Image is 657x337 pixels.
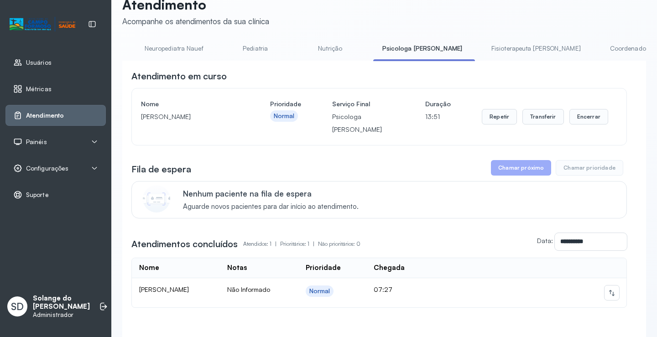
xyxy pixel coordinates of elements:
span: [PERSON_NAME] [139,285,189,293]
button: Encerrar [569,109,608,124]
span: Suporte [26,191,49,199]
h4: Duração [425,98,451,110]
h3: Atendimentos concluídos [131,238,238,250]
h3: Atendimento em curso [131,70,227,83]
a: Atendimento [13,111,98,120]
div: Normal [309,287,330,295]
div: Normal [274,112,295,120]
h4: Nome [141,98,239,110]
span: Painéis [26,138,47,146]
span: | [313,240,314,247]
div: Notas [227,264,247,272]
a: Nutrição [298,41,362,56]
span: | [275,240,276,247]
p: Administrador [33,311,90,319]
a: Usuários [13,58,98,67]
span: Configurações [26,165,68,172]
img: Imagem de CalloutCard [143,185,170,213]
span: Aguarde novos pacientes para dar início ao atendimento. [183,202,359,211]
h3: Fila de espera [131,163,191,176]
p: Solange do [PERSON_NAME] [33,294,90,311]
p: [PERSON_NAME] [141,110,239,123]
a: Pediatria [224,41,287,56]
h4: Serviço Final [332,98,395,110]
span: Métricas [26,85,52,93]
p: Prioritários: 1 [280,238,318,250]
a: Métricas [13,84,98,93]
button: Chamar prioridade [556,160,623,176]
span: Atendimento [26,112,64,119]
span: Não Informado [227,285,270,293]
div: Prioridade [306,264,341,272]
div: Nome [139,264,159,272]
div: Acompanhe os atendimentos da sua clínica [122,16,269,26]
h4: Prioridade [270,98,301,110]
label: Data: [537,237,553,244]
a: Neuropediatra Nauef [136,41,213,56]
p: Nenhum paciente na fila de espera [183,189,359,198]
div: Chegada [374,264,405,272]
a: Fisioterapeuta [PERSON_NAME] [482,41,590,56]
button: Transferir [522,109,564,124]
a: Psicologa [PERSON_NAME] [373,41,471,56]
span: Usuários [26,59,52,67]
p: Psicologa [PERSON_NAME] [332,110,395,136]
p: Atendidos: 1 [243,238,280,250]
img: Logotipo do estabelecimento [10,17,75,32]
button: Repetir [482,109,517,124]
p: Não prioritários: 0 [318,238,360,250]
button: Chamar próximo [491,160,551,176]
span: 07:27 [374,285,392,293]
p: 13:51 [425,110,451,123]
